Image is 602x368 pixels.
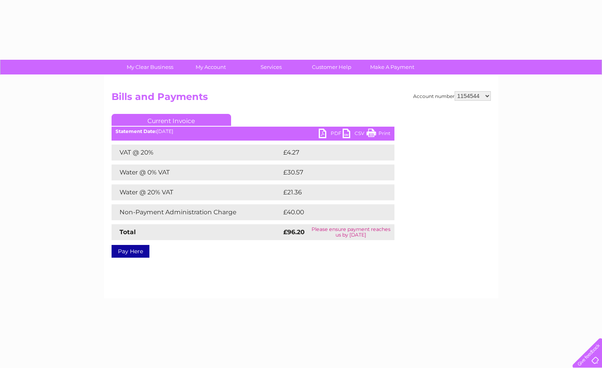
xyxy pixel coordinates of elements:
a: Customer Help [299,60,365,74]
a: CSV [343,129,367,140]
a: Services [238,60,304,74]
strong: £96.20 [283,228,305,236]
td: £21.36 [281,184,378,200]
strong: Total [120,228,136,236]
td: Please ensure payment reaches us by [DATE] [308,224,394,240]
a: Pay Here [112,245,149,258]
a: My Account [178,60,243,74]
div: Account number [413,91,491,101]
h2: Bills and Payments [112,91,491,106]
td: VAT @ 20% [112,145,281,161]
a: Current Invoice [112,114,231,126]
a: Make A Payment [359,60,425,74]
a: My Clear Business [117,60,183,74]
td: £40.00 [281,204,379,220]
td: Water @ 0% VAT [112,164,281,180]
div: [DATE] [112,129,394,134]
td: Non-Payment Administration Charge [112,204,281,220]
td: £30.57 [281,164,378,180]
a: Print [367,129,390,140]
td: £4.27 [281,145,376,161]
a: PDF [319,129,343,140]
td: Water @ 20% VAT [112,184,281,200]
b: Statement Date: [116,128,157,134]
